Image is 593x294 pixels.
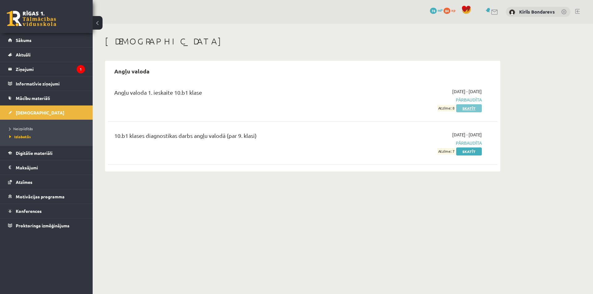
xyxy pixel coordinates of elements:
[437,105,455,111] span: Atzīme: 8
[8,175,85,189] a: Atzīmes
[16,194,65,199] span: Motivācijas programma
[9,126,86,131] a: Neizpildītās
[105,36,500,47] h1: [DEMOGRAPHIC_DATA]
[16,110,64,115] span: [DEMOGRAPHIC_DATA]
[509,9,515,15] img: Kirils Bondarevs
[8,106,85,120] a: [DEMOGRAPHIC_DATA]
[430,8,437,14] span: 74
[365,97,482,103] span: Pārbaudīta
[430,8,443,13] a: 74 mP
[438,8,443,13] span: mP
[365,140,482,146] span: Pārbaudīta
[8,62,85,76] a: Ziņojumi1
[114,88,356,100] div: Angļu valoda 1. ieskaite 10.b1 klase
[7,11,56,26] a: Rīgas 1. Tālmācības vidusskola
[16,52,31,57] span: Aktuāli
[519,9,555,15] a: Kirils Bondarevs
[8,218,85,233] a: Proktoringa izmēģinājums
[16,95,50,101] span: Mācību materiāli
[16,179,32,185] span: Atzīmes
[16,77,85,91] legend: Informatīvie ziņojumi
[456,104,482,112] a: Skatīt
[8,204,85,218] a: Konferences
[452,88,482,95] span: [DATE] - [DATE]
[16,37,32,43] span: Sākums
[16,160,85,175] legend: Maksājumi
[444,8,450,14] span: 84
[8,33,85,47] a: Sākums
[452,131,482,138] span: [DATE] - [DATE]
[8,146,85,160] a: Digitālie materiāli
[8,160,85,175] a: Maksājumi
[9,126,33,131] span: Neizpildītās
[108,64,156,78] h2: Angļu valoda
[456,147,482,155] a: Skatīt
[16,62,85,76] legend: Ziņojumi
[8,48,85,62] a: Aktuāli
[451,8,455,13] span: xp
[16,150,53,156] span: Digitālie materiāli
[444,8,458,13] a: 84 xp
[16,223,69,228] span: Proktoringa izmēģinājums
[16,208,42,214] span: Konferences
[9,134,86,139] a: Izlabotās
[8,77,85,91] a: Informatīvie ziņojumi
[8,91,85,105] a: Mācību materiāli
[9,134,31,139] span: Izlabotās
[114,131,356,143] div: 10.b1 klases diagnostikas darbs angļu valodā (par 9. klasi)
[8,189,85,204] a: Motivācijas programma
[437,148,455,155] span: Atzīme: 7
[77,65,85,73] i: 1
